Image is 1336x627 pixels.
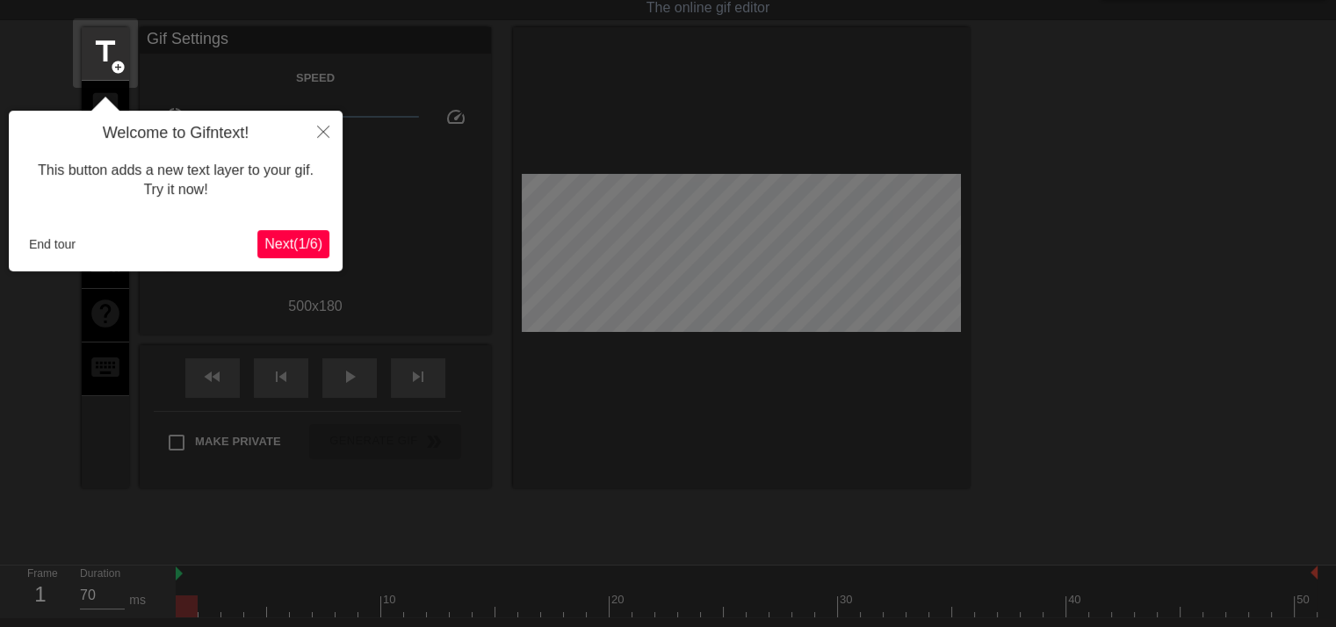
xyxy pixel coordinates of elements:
div: This button adds a new text layer to your gif. Try it now! [22,143,329,218]
button: End tour [22,231,83,257]
button: Close [304,111,343,151]
span: Next ( 1 / 6 ) [264,236,322,251]
button: Next [257,230,329,258]
h4: Welcome to Gifntext! [22,124,329,143]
